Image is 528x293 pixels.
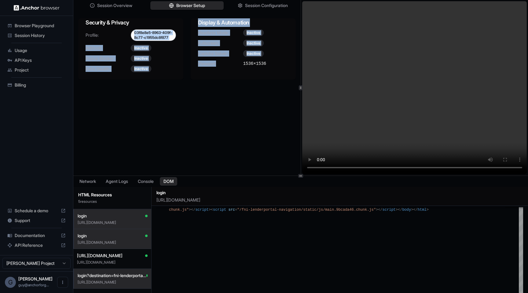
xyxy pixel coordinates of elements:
div: Support [5,216,68,225]
p: [URL][DOMAIN_NAME] [78,240,148,245]
span: >< [209,208,213,212]
img: Anchor Logo [14,5,60,11]
span: Session Overview [97,2,132,9]
span: chunk.js" [169,208,189,212]
button: Network [76,177,100,186]
div: Documentation [5,231,68,240]
div: Inactive [243,40,264,46]
span: = [235,208,237,212]
span: Session History [15,32,66,39]
span: login [78,213,87,219]
span: Profile: [86,32,131,38]
div: Inactive [243,50,264,57]
span: script [213,208,226,212]
span: ></ [189,208,196,212]
span: Extra Stealth: [86,66,131,72]
button: Console [134,177,157,186]
div: Inactive [131,55,151,62]
span: body [402,208,411,212]
span: API Reference [15,242,58,248]
div: G [5,277,16,288]
h3: HTML Resources [78,192,146,198]
span: API Keys [15,57,66,63]
span: Browser Setup [176,2,205,9]
h2: login [156,189,526,196]
div: Inactive [131,65,151,72]
span: 1536 × 1536 [243,61,266,67]
p: [URL][DOMAIN_NAME] [78,220,148,225]
span: ></ [411,208,418,212]
span: ></ [376,208,383,212]
div: 03f8e8e5-8963-409f-8c77-c1955dc8f877 [131,29,176,41]
button: login?destination=fni-lenderportal-search%2FDATA%2FSEARCH[URL][DOMAIN_NAME] [73,269,151,289]
div: Session History [5,31,68,40]
span: html [418,208,427,212]
button: DOM [160,177,177,186]
span: script [383,208,396,212]
span: Adblock: [86,45,131,51]
span: Guy Ben Simhon [18,276,53,281]
span: Support [15,217,58,224]
div: API Keys [5,55,68,65]
span: Captcha Solver: [198,50,243,57]
span: Billing [15,82,66,88]
span: Project [15,67,66,73]
span: ></ [396,208,402,212]
span: Schedule a demo [15,208,58,214]
span: Browser Playground [15,23,66,29]
span: > [427,208,429,212]
div: Schedule a demo [5,206,68,216]
span: "/fni-lenderportal-navigation/static/js/main.9bcad [237,208,347,212]
button: login[URL][DOMAIN_NAME] [73,229,151,249]
p: [URL][DOMAIN_NAME] [77,260,148,265]
span: Documentation [15,232,58,239]
button: login[URL][DOMAIN_NAME] [73,209,151,229]
span: Fullscreen: [198,40,243,46]
p: 5 resource s [78,199,146,204]
span: Usage [15,47,66,54]
div: API Reference [5,240,68,250]
span: a46.chunk.js" [347,208,376,212]
p: [URL][DOMAIN_NAME] [156,197,526,203]
div: Usage [5,46,68,55]
div: Project [5,65,68,75]
div: Inactive [243,29,264,36]
p: [URL][DOMAIN_NAME] [78,280,148,285]
span: login?destination=fni-lenderportal-search%2FDATA%2FSEARCH [78,273,146,279]
span: Popup Blocker: [86,55,131,61]
span: login [78,233,87,239]
button: Agent Logs [102,177,132,186]
span: Session Configuration [245,2,288,9]
h3: Display & Automation [198,18,288,27]
button: Open menu [57,277,68,288]
span: guy@anchorforge.io [18,283,49,287]
h3: Security & Privacy [86,18,176,27]
span: script [195,208,208,212]
span: src [228,208,235,212]
div: Inactive [131,45,151,51]
span: Headless Mode: [198,30,243,36]
span: [URL][DOMAIN_NAME] [77,253,123,259]
span: Viewport: [198,61,243,67]
button: [URL][DOMAIN_NAME][URL][DOMAIN_NAME] [73,249,151,269]
div: Billing [5,80,68,90]
div: Browser Playground [5,21,68,31]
